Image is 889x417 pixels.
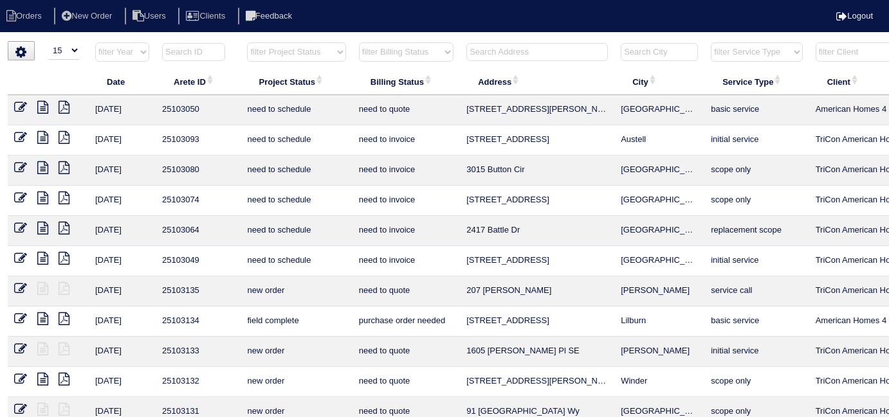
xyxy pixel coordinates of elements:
[614,125,704,155] td: Austell
[156,216,241,246] td: 25103064
[614,186,704,216] td: [GEOGRAPHIC_DATA]
[704,367,809,397] td: scope only
[241,337,352,367] td: new order
[241,306,352,337] td: field complete
[89,246,156,276] td: [DATE]
[162,43,225,61] input: Search ID
[156,367,241,397] td: 25103132
[89,155,156,186] td: [DATE]
[89,95,156,125] td: [DATE]
[460,125,614,155] td: [STREET_ADDRESS]
[704,246,809,276] td: initial service
[614,155,704,186] td: [GEOGRAPHIC_DATA]
[353,367,460,397] td: need to quote
[460,95,614,125] td: [STREET_ADDRESS][PERSON_NAME]
[241,95,352,125] td: need to schedule
[353,186,460,216] td: need to invoice
[178,8,235,25] li: Clients
[125,11,176,21] a: Users
[460,306,614,337] td: [STREET_ADDRESS]
[89,186,156,216] td: [DATE]
[353,276,460,306] td: need to quote
[614,306,704,337] td: Lilburn
[836,11,873,21] a: Logout
[614,276,704,306] td: [PERSON_NAME]
[156,246,241,276] td: 25103049
[704,68,809,95] th: Service Type: activate to sort column ascending
[241,186,352,216] td: need to schedule
[156,95,241,125] td: 25103050
[460,337,614,367] td: 1605 [PERSON_NAME] Pl SE
[353,246,460,276] td: need to invoice
[178,11,235,21] a: Clients
[460,276,614,306] td: 207 [PERSON_NAME]
[704,186,809,216] td: scope only
[353,125,460,155] td: need to invoice
[460,68,614,95] th: Address: activate to sort column ascending
[156,306,241,337] td: 25103134
[704,337,809,367] td: initial service
[614,68,704,95] th: City: activate to sort column ascending
[238,8,302,25] li: Feedback
[54,11,122,21] a: New Order
[460,186,614,216] td: [STREET_ADDRESS]
[353,306,460,337] td: purchase order needed
[156,68,241,95] th: Arete ID: activate to sort column ascending
[241,155,352,186] td: need to schedule
[156,337,241,367] td: 25103133
[460,155,614,186] td: 3015 Button Cir
[353,216,460,246] td: need to invoice
[353,95,460,125] td: need to quote
[460,216,614,246] td: 2417 Battle Dr
[460,246,614,276] td: [STREET_ADDRESS]
[704,155,809,186] td: scope only
[614,337,704,367] td: [PERSON_NAME]
[704,216,809,246] td: replacement scope
[241,367,352,397] td: new order
[89,216,156,246] td: [DATE]
[353,337,460,367] td: need to quote
[241,276,352,306] td: new order
[89,306,156,337] td: [DATE]
[614,216,704,246] td: [GEOGRAPHIC_DATA]
[241,68,352,95] th: Project Status: activate to sort column ascending
[704,95,809,125] td: basic service
[621,43,698,61] input: Search City
[704,276,809,306] td: service call
[89,276,156,306] td: [DATE]
[241,125,352,155] td: need to schedule
[241,246,352,276] td: need to schedule
[156,276,241,306] td: 25103135
[89,68,156,95] th: Date
[241,216,352,246] td: need to schedule
[156,125,241,155] td: 25103093
[614,95,704,125] td: [GEOGRAPHIC_DATA]
[125,8,176,25] li: Users
[353,155,460,186] td: need to invoice
[54,8,122,25] li: New Order
[466,43,608,61] input: Search Address
[89,337,156,367] td: [DATE]
[89,367,156,397] td: [DATE]
[460,367,614,397] td: [STREET_ADDRESS][PERSON_NAME]
[614,367,704,397] td: Winder
[614,246,704,276] td: [GEOGRAPHIC_DATA]
[156,155,241,186] td: 25103080
[704,306,809,337] td: basic service
[156,186,241,216] td: 25103074
[89,125,156,155] td: [DATE]
[353,68,460,95] th: Billing Status: activate to sort column ascending
[704,125,809,155] td: initial service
